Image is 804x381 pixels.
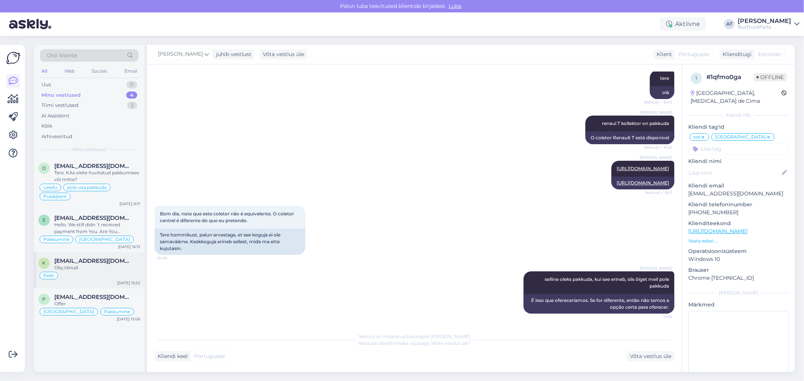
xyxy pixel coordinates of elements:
[6,51,20,65] img: Askly Logo
[54,300,140,307] div: Offer
[43,217,46,223] span: e
[54,264,140,271] div: Oky,tänud
[715,135,766,139] span: [GEOGRAPHIC_DATA]
[41,133,72,140] div: Arhiveeritud
[43,260,46,266] span: k
[429,340,470,346] i: „Võtke vestlus üle”
[688,201,789,209] p: Kliendi telefoninumber
[67,185,107,190] span: pole osa pakkuda
[118,244,140,250] div: [DATE] 16:13
[688,247,789,255] p: Operatsioonisüsteem
[90,66,109,76] div: Socials
[155,352,188,360] div: Kliendi keel
[660,75,669,81] span: tere
[54,169,140,183] div: Tere. KAs olete huvitatud pakkumises või mitte?
[640,265,672,271] span: [PERSON_NAME]
[194,352,225,360] span: Portuguese
[359,334,470,339] span: Vestlus on määratud kasutajale [PERSON_NAME]
[119,201,140,207] div: [DATE] 9:17
[724,19,735,29] div: AT
[688,266,789,274] p: Brauser
[695,75,697,81] span: 1
[644,190,672,195] span: Nähtud ✓ 8:41
[157,255,185,261] span: 10:49
[43,273,54,278] span: Eesti
[358,340,470,346] span: Vestluse ülevõtmiseks vajutage
[79,237,130,242] span: [GEOGRAPHIC_DATA]
[688,255,789,263] p: Windows 10
[644,314,672,320] span: 11:05
[688,143,789,154] input: Lisa tag
[213,50,251,58] div: juhib vestlust
[63,66,76,76] div: Web
[545,276,670,289] span: selline oleks pakkuda, kui see erineb, siis õiget meil pole pakkuda
[691,89,781,105] div: [GEOGRAPHIC_DATA], [MEDICAL_DATA] de Cima
[644,99,672,105] span: Nähtud ✓ 8:40
[72,146,106,153] span: Minu vestlused
[42,165,46,171] span: d
[706,73,753,82] div: # 1qfmo0ga
[43,296,46,302] span: P
[660,17,706,31] div: Aktiivne
[678,50,709,58] span: Portuguese
[602,120,669,126] span: renaul T kollektor on pakkuda
[43,309,94,314] span: [GEOGRAPHIC_DATA]
[41,81,51,88] div: Uus
[688,301,789,309] p: Märkmed
[54,294,133,300] span: Pablogilo_90@hotmail.com
[43,185,57,190] span: Leedu
[54,258,133,264] span: keio@rootsitalu.eu
[41,102,78,109] div: Tiimi vestlused
[47,52,77,59] span: Otsi kliente
[644,145,672,150] span: Nähtud ✓ 8:40
[758,50,781,58] span: Estonian
[43,194,67,199] span: Püsikjlient
[688,123,789,131] p: Kliendi tag'id
[688,238,789,244] p: Vaata edasi ...
[654,50,672,58] div: Klient
[41,122,52,130] div: Kõik
[41,112,69,120] div: AI Assistent
[43,237,69,242] span: Pakkumine
[40,66,49,76] div: All
[627,351,674,361] div: Võta vestlus üle
[524,294,674,314] div: É isso que ofereceríamos. Se for diferente, então não temos a opção certa para oferecer.
[54,163,133,169] span: dalys@techtransa.lt
[688,112,789,119] div: Kliendi info
[650,86,674,99] div: olá
[54,221,140,235] div: Hello. We still didn´t received payment from You. Are You interested in this order?
[689,169,780,177] input: Lisa nimi
[104,309,130,314] span: Pakkumine
[260,49,307,59] div: Võta vestlus üle
[117,280,140,286] div: [DATE] 15:52
[127,102,137,109] div: 2
[123,66,139,76] div: Email
[753,73,787,81] span: Offline
[54,215,133,221] span: eduardoedilaura@gmail.com
[41,91,81,99] div: Minu vestlused
[688,219,789,227] p: Klienditeekond
[693,135,700,139] span: ost
[117,316,140,322] div: [DATE] 15:06
[688,157,789,165] p: Kliendi nimi
[738,18,799,30] a: [PERSON_NAME]BusTruckParts
[688,182,789,190] p: Kliendi email
[640,155,672,160] span: [PERSON_NAME]
[160,211,295,223] span: Bom dia, note que este coletor não é equivalente. O coletor central é diferente do que eu pretendo.
[738,18,791,24] div: [PERSON_NAME]
[688,290,789,296] div: [PERSON_NAME]
[720,50,752,58] div: Klienditugi
[158,50,203,58] span: [PERSON_NAME]
[688,190,789,198] p: [EMAIL_ADDRESS][DOMAIN_NAME]
[617,166,669,171] a: [URL][DOMAIN_NAME]
[126,81,137,88] div: 0
[688,228,747,235] a: [URL][DOMAIN_NAME]
[585,131,674,144] div: O coletor Renault T está disponível
[617,180,669,186] a: [URL][DOMAIN_NAME]
[738,24,791,30] div: BusTruckParts
[688,274,789,282] p: Chrome [TECHNICAL_ID]
[155,229,305,255] div: Tere hommikust, palun arvestage, et see koguja ei ole samaväärne. Keskkoguja erineb sellest, mida...
[447,3,464,9] span: Luba
[640,110,672,115] span: [PERSON_NAME]
[126,91,137,99] div: 4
